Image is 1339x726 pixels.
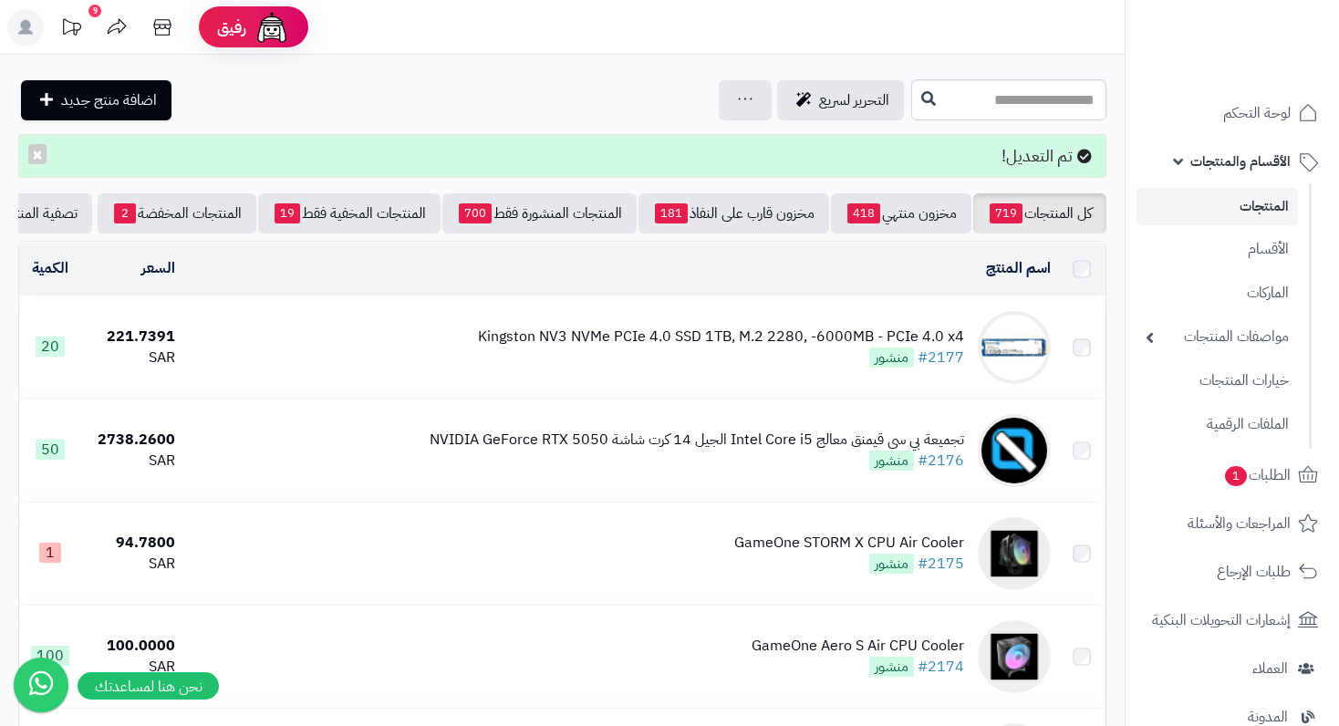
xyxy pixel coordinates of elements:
span: 418 [847,203,880,223]
div: 9 [88,5,101,17]
a: اسم المنتج [986,257,1051,279]
img: logo-2.png [1215,47,1322,85]
a: العملاء [1137,647,1328,690]
a: الطلبات1 [1137,453,1328,497]
a: #2175 [918,553,964,575]
div: SAR [88,451,175,472]
span: طلبات الإرجاع [1217,559,1291,585]
div: GameOne Aero S Air CPU Cooler [752,636,964,657]
img: Kingston NV3 NVMe PCIe 4.0 SSD 1TB, M.2 2280, -6000MB - PCIe 4.0 x4 [978,311,1051,384]
img: ai-face.png [254,9,290,46]
a: الكمية [32,257,68,279]
div: تم التعديل! [18,134,1106,178]
span: 700 [459,203,492,223]
div: SAR [88,657,175,678]
span: الأقسام والمنتجات [1190,149,1291,174]
span: منشور [869,347,914,368]
a: الأقسام [1137,230,1298,269]
div: GameOne STORM X CPU Air Cooler [734,533,964,554]
div: SAR [88,554,175,575]
div: تجميعة بي سي قيمنق معالج Intel Core i5 الجيل 14 كرت شاشة NVIDIA GeForce RTX 5050 [430,430,964,451]
span: 1 [39,543,61,563]
a: الماركات [1137,274,1298,313]
a: المراجعات والأسئلة [1137,502,1328,545]
span: 19 [275,203,300,223]
a: المنتجات المنشورة فقط700 [442,193,637,233]
div: 100.0000 [88,636,175,657]
a: #2177 [918,347,964,368]
span: 1 [1225,466,1247,486]
span: 20 [36,337,65,357]
span: رفيق [217,16,246,38]
span: اضافة منتج جديد [61,89,157,111]
img: GameOne Aero S Air CPU Cooler [978,620,1051,693]
a: كل المنتجات719 [973,193,1106,233]
div: Kingston NV3 NVMe PCIe 4.0 SSD 1TB, M.2 2280, -6000MB - PCIe 4.0 x4 [478,327,964,347]
span: لوحة التحكم [1223,100,1291,126]
span: 719 [990,203,1022,223]
a: إشعارات التحويلات البنكية [1137,598,1328,642]
a: المنتجات [1137,188,1298,225]
a: مخزون منتهي418 [831,193,971,233]
span: 50 [36,440,65,460]
a: خيارات المنتجات [1137,361,1298,400]
a: مواصفات المنتجات [1137,317,1298,357]
span: منشور [869,451,914,471]
a: المنتجات المخفية فقط19 [258,193,441,233]
img: تجميعة بي سي قيمنق معالج Intel Core i5 الجيل 14 كرت شاشة NVIDIA GeForce RTX 5050 [978,414,1051,487]
div: SAR [88,347,175,368]
button: × [28,144,47,164]
div: 2738.2600 [88,430,175,451]
span: 2 [114,203,136,223]
a: #2174 [918,656,964,678]
a: مخزون قارب على النفاذ181 [638,193,829,233]
span: 181 [655,203,688,223]
a: الملفات الرقمية [1137,405,1298,444]
a: المنتجات المخفضة2 [98,193,256,233]
a: طلبات الإرجاع [1137,550,1328,594]
a: اضافة منتج جديد [21,80,171,120]
span: الطلبات [1223,462,1291,488]
a: لوحة التحكم [1137,91,1328,135]
span: منشور [869,554,914,574]
div: 94.7800 [88,533,175,554]
span: العملاء [1252,656,1288,681]
a: التحرير لسريع [777,80,904,120]
span: المراجعات والأسئلة [1188,511,1291,536]
span: التحرير لسريع [819,89,889,111]
div: 221.7391 [88,327,175,347]
img: GameOne STORM X CPU Air Cooler [978,517,1051,590]
span: إشعارات التحويلات البنكية [1152,607,1291,633]
a: تحديثات المنصة [48,9,94,50]
span: منشور [869,657,914,677]
span: 100 [31,646,69,666]
a: السعر [141,257,175,279]
a: #2176 [918,450,964,472]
